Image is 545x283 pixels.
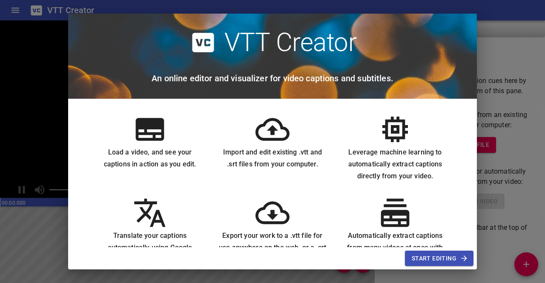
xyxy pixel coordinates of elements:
[341,146,450,182] h6: Leverage machine learning to automatically extract captions directly from your video.
[218,146,327,170] h6: Import and edit existing .vtt and .srt files from your computer.
[95,230,204,266] h6: Translate your captions automatically using Google Translate.
[152,71,393,85] h6: An online editor and visualizer for video captions and subtitles.
[224,27,357,58] h2: VTT Creator
[405,251,473,266] button: Start Editing
[412,253,467,264] span: Start Editing
[95,146,204,170] h6: Load a video, and see your captions in action as you edit.
[218,230,327,266] h6: Export your work to a .vtt file for use anywhere on the web, or a .srt file for use offline.
[341,230,450,266] h6: Automatically extract captions from many videos at once with Batch Transcribe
